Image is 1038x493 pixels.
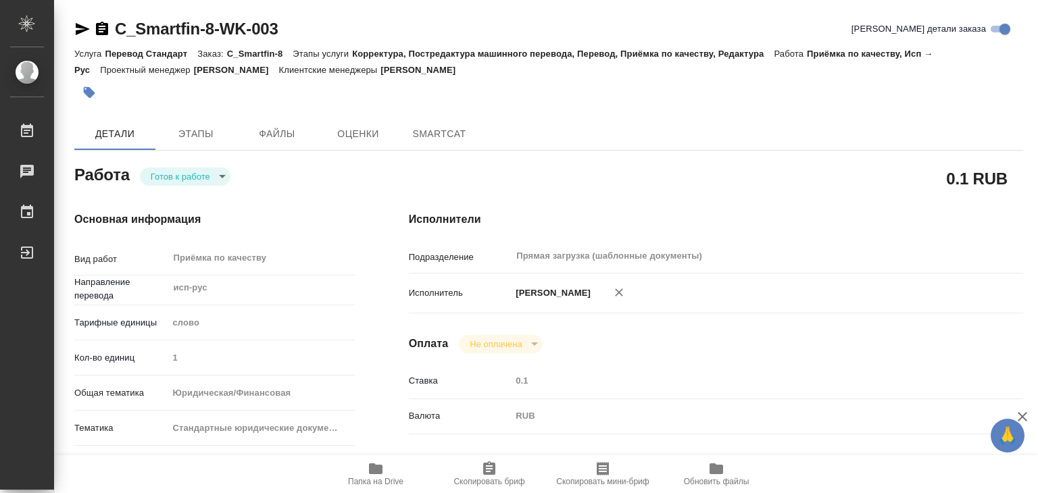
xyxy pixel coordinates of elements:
p: Работа [774,49,807,59]
span: Папка на Drive [348,477,403,486]
p: Тематика [74,421,168,435]
span: 🙏 [996,421,1019,450]
span: Оценки [326,126,391,142]
button: Скопировать ссылку [94,21,110,37]
div: Юридическая/Финансовая [168,382,355,405]
span: Обновить файлы [684,477,749,486]
h2: 0.1 RUB [946,167,1008,190]
button: Не оплачена [466,338,526,350]
p: Проектный менеджер [100,65,193,75]
a: C_Smartfin-8-WK-003 [115,20,278,38]
button: Обновить файлы [660,455,773,493]
span: Скопировать мини-бриф [556,477,649,486]
p: Исполнитель [409,286,512,300]
p: Клиентские менеджеры [279,65,381,75]
p: Этапы услуги [293,49,352,59]
div: Готов к работе [140,167,230,186]
p: C_Smartfin-8 [227,49,293,59]
h2: Работа [74,161,130,186]
p: Общая тематика [74,386,168,400]
p: [PERSON_NAME] [511,286,591,300]
span: SmartCat [407,126,472,142]
span: [PERSON_NAME] детали заказа [851,22,986,36]
p: [PERSON_NAME] [380,65,466,75]
p: Направление перевода [74,276,168,303]
p: Подразделение [409,251,512,264]
div: Готов к работе [459,335,542,353]
button: Скопировать бриф [432,455,546,493]
div: слово [168,311,355,334]
p: Заказ: [197,49,226,59]
p: Ставка [409,374,512,388]
p: Кол-во единиц [74,351,168,365]
input: Пустое поле [511,371,972,390]
p: [PERSON_NAME] [194,65,279,75]
button: Скопировать ссылку для ЯМессенджера [74,21,91,37]
span: Скопировать бриф [453,477,524,486]
h4: Основная информация [74,211,355,228]
button: 🙏 [991,419,1024,452]
p: Тарифные единицы [74,316,168,330]
button: Скопировать мини-бриф [546,455,660,493]
p: Вид работ [74,253,168,266]
p: Валюта [409,409,512,423]
span: Этапы [164,126,228,142]
button: Папка на Drive [319,455,432,493]
p: Корректура, Постредактура машинного перевода, Перевод, Приёмка по качеству, Редактура [352,49,774,59]
span: Файлы [245,126,310,142]
div: RUB [511,405,972,427]
p: Услуга [74,49,105,59]
button: Готов к работе [147,171,214,182]
div: Стандартные юридические документы, договоры, уставы [168,417,355,440]
input: Пустое поле [168,348,355,367]
h4: Исполнители [409,211,1023,228]
p: Перевод Стандарт [105,49,197,59]
button: Удалить исполнителя [604,278,634,307]
span: Детали [82,126,147,142]
h4: Оплата [409,336,449,352]
button: Добавить тэг [74,78,104,107]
